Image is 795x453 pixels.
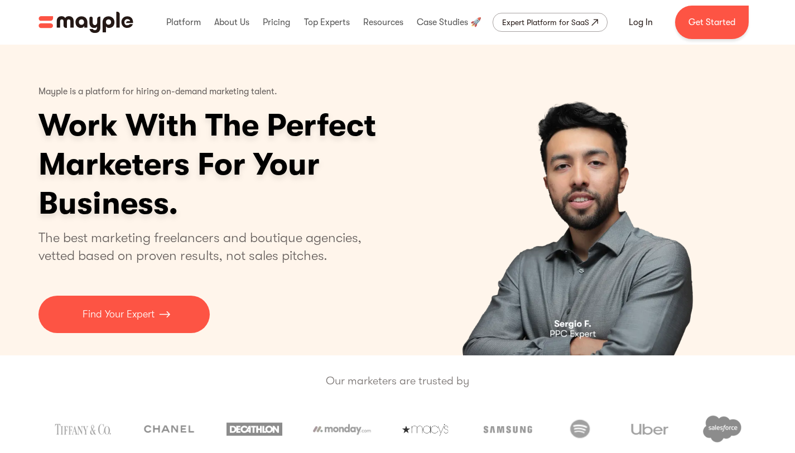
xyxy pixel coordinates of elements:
[502,16,589,29] div: Expert Platform for SaaS
[675,6,749,39] a: Get Started
[83,307,155,322] p: Find Your Expert
[615,9,666,36] a: Log In
[38,229,375,264] p: The best marketing freelancers and boutique agencies, vetted based on proven results, not sales p...
[38,106,462,223] h1: Work With The Perfect Marketers For Your Business.
[38,296,210,333] a: Find Your Expert
[38,12,133,33] img: Mayple logo
[38,78,277,106] p: Mayple is a platform for hiring on-demand marketing talent.
[493,13,608,32] a: Expert Platform for SaaS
